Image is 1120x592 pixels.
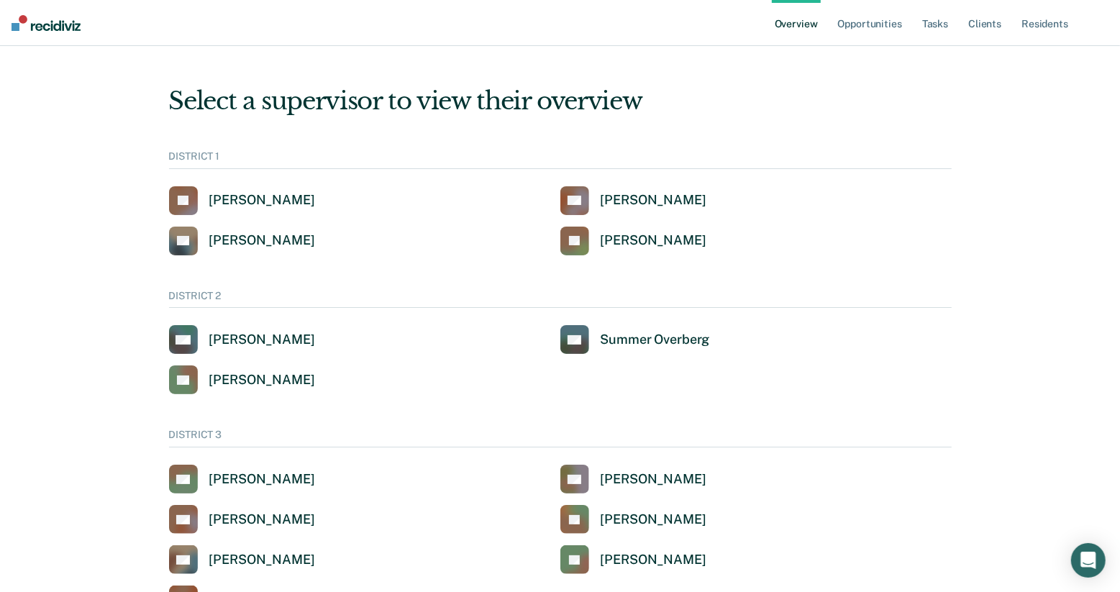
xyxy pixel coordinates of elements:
a: Summer Overberg [560,325,710,354]
div: Summer Overberg [601,332,710,348]
a: [PERSON_NAME] [169,325,315,354]
a: [PERSON_NAME] [169,545,315,574]
a: [PERSON_NAME] [560,505,706,534]
div: Open Intercom Messenger [1071,543,1106,578]
div: [PERSON_NAME] [601,552,706,568]
div: [PERSON_NAME] [601,471,706,488]
a: [PERSON_NAME] [169,465,315,493]
div: [PERSON_NAME] [209,471,315,488]
div: [PERSON_NAME] [601,511,706,528]
a: [PERSON_NAME] [169,505,315,534]
img: Recidiviz [12,15,81,31]
div: DISTRICT 1 [169,150,952,169]
div: [PERSON_NAME] [209,372,315,388]
a: [PERSON_NAME] [169,186,315,215]
div: [PERSON_NAME] [601,232,706,249]
div: [PERSON_NAME] [209,552,315,568]
div: Select a supervisor to view their overview [169,86,952,116]
div: [PERSON_NAME] [209,332,315,348]
a: [PERSON_NAME] [560,186,706,215]
div: [PERSON_NAME] [209,511,315,528]
div: [PERSON_NAME] [601,192,706,209]
a: [PERSON_NAME] [560,227,706,255]
a: [PERSON_NAME] [560,545,706,574]
div: [PERSON_NAME] [209,192,315,209]
a: [PERSON_NAME] [560,465,706,493]
div: [PERSON_NAME] [209,232,315,249]
div: DISTRICT 2 [169,290,952,309]
a: [PERSON_NAME] [169,365,315,394]
div: DISTRICT 3 [169,429,952,447]
a: [PERSON_NAME] [169,227,315,255]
